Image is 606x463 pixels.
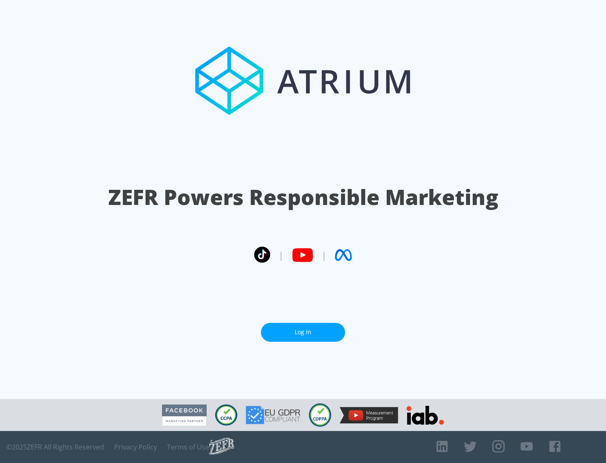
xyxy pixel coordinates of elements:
img: Facebook Marketing Partner [162,404,207,426]
a: Privacy Policy [114,443,157,451]
span: | [322,249,327,261]
h1: ZEFR Powers Responsible Marketing [108,183,498,212]
a: Terms of Use [167,443,209,451]
img: IAB [407,406,444,425]
img: YouTube Measurement Program [340,407,398,423]
img: COPPA Compliant [309,403,331,427]
img: GDPR Compliant [246,406,300,424]
span: | [279,249,284,261]
a: Log In [261,323,345,342]
img: CCPA Compliant [215,404,237,426]
span: © 2025 ZEFR All Rights Reserved [6,443,104,451]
